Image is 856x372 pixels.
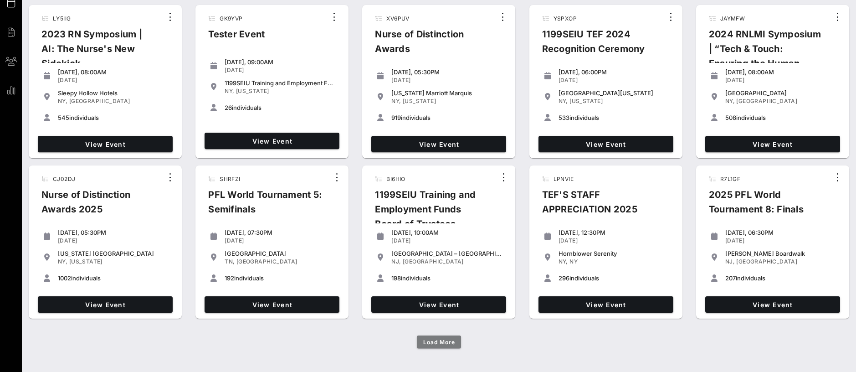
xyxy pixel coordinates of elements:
[720,15,745,22] span: JAYMFW
[58,77,169,84] div: [DATE]
[58,258,67,265] span: NY,
[569,258,578,265] span: NY
[58,114,169,121] div: individuals
[391,237,502,244] div: [DATE]
[391,274,502,282] div: individuals
[403,98,436,104] span: [US_STATE]
[391,114,502,121] div: individuals
[559,229,670,236] div: [DATE], 12:30PM
[69,258,103,265] span: [US_STATE]
[559,68,670,76] div: [DATE], 06:00PM
[559,250,670,257] div: Hornblower Serenity
[225,237,336,244] div: [DATE]
[554,176,574,182] span: LPNVIE
[725,229,836,236] div: [DATE], 06:30PM
[201,187,329,224] div: PFL World Tournament 5: Semifinals
[41,140,169,148] span: View Event
[391,114,401,121] span: 919
[58,274,71,282] span: 1002
[725,274,836,282] div: individuals
[736,98,797,104] span: [GEOGRAPHIC_DATA]
[225,274,234,282] span: 192
[58,274,169,282] div: individuals
[535,27,663,63] div: 1199SEIU TEF 2024 Recognition Ceremony
[417,336,461,348] button: Load More
[559,258,568,265] span: NY,
[725,250,836,257] div: [PERSON_NAME] Boardwalk
[391,89,502,97] div: [US_STATE] Marriott Marquis
[559,89,670,97] div: [GEOGRAPHIC_DATA][US_STATE]
[559,114,569,121] span: 533
[391,77,502,84] div: [DATE]
[201,27,272,49] div: Tester Event
[725,89,836,97] div: [GEOGRAPHIC_DATA]
[391,274,401,282] span: 198
[220,15,242,22] span: GK9YVP
[58,98,67,104] span: NY,
[386,176,405,182] span: BI6HIO
[225,67,336,74] div: [DATE]
[391,98,401,104] span: NY,
[391,68,502,76] div: [DATE], 05:30PM
[368,187,496,253] div: 1199SEIU Training and Employment Funds Board of Trustees Retreat
[225,104,232,111] span: 26
[371,136,506,152] a: View Event
[38,136,173,152] a: View Event
[391,250,502,257] div: [GEOGRAPHIC_DATA] – [GEOGRAPHIC_DATA]
[559,114,670,121] div: individuals
[205,296,339,313] a: View Event
[559,274,569,282] span: 296
[554,15,577,22] span: YSPXOP
[225,104,336,111] div: individuals
[725,237,836,244] div: [DATE]
[538,136,673,152] a: View Event
[58,250,169,257] div: [US_STATE] [GEOGRAPHIC_DATA]
[391,258,401,265] span: NJ,
[53,15,71,22] span: LY5IIG
[38,296,173,313] a: View Event
[725,98,735,104] span: NY,
[220,176,240,182] span: SHRFZI
[725,68,836,76] div: [DATE], 08:00AM
[403,258,464,265] span: [GEOGRAPHIC_DATA]
[720,176,740,182] span: R7L1GF
[69,98,130,104] span: [GEOGRAPHIC_DATA]
[236,88,269,94] span: [US_STATE]
[371,296,506,313] a: View Event
[53,176,75,182] span: CJ02DJ
[236,258,297,265] span: [GEOGRAPHIC_DATA]
[736,258,797,265] span: [GEOGRAPHIC_DATA]
[34,187,163,224] div: Nurse of Distinction Awards 2025
[535,187,664,224] div: TEF'S STAFF APPRECIATION 2025
[538,296,673,313] a: View Event
[391,229,502,236] div: [DATE], 10:00AM
[58,237,169,244] div: [DATE]
[58,229,169,236] div: [DATE], 05:30PM
[208,137,336,145] span: View Event
[386,15,409,22] span: XV6PUV
[375,140,502,148] span: View Event
[225,250,336,257] div: [GEOGRAPHIC_DATA]
[208,301,336,309] span: View Event
[375,301,502,309] span: View Event
[423,339,456,346] span: Load More
[725,114,836,121] div: individuals
[225,79,336,87] div: 1199SEIU Training and Employment Funds
[34,27,163,78] div: 2023 RN Symposium | AI: The Nurse's New Sidekick
[58,68,169,76] div: [DATE], 08:00AM
[705,136,840,152] a: View Event
[569,98,603,104] span: [US_STATE]
[709,301,836,309] span: View Event
[725,114,736,121] span: 508
[725,77,836,84] div: [DATE]
[225,258,235,265] span: TN,
[542,140,670,148] span: View Event
[225,229,336,236] div: [DATE], 07:30PM
[58,89,169,97] div: Sleepy Hollow Hotels
[725,274,736,282] span: 207
[41,301,169,309] span: View Event
[559,274,670,282] div: individuals
[225,88,234,94] span: NY,
[225,58,336,66] div: [DATE], 09:00AM
[559,98,568,104] span: NY,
